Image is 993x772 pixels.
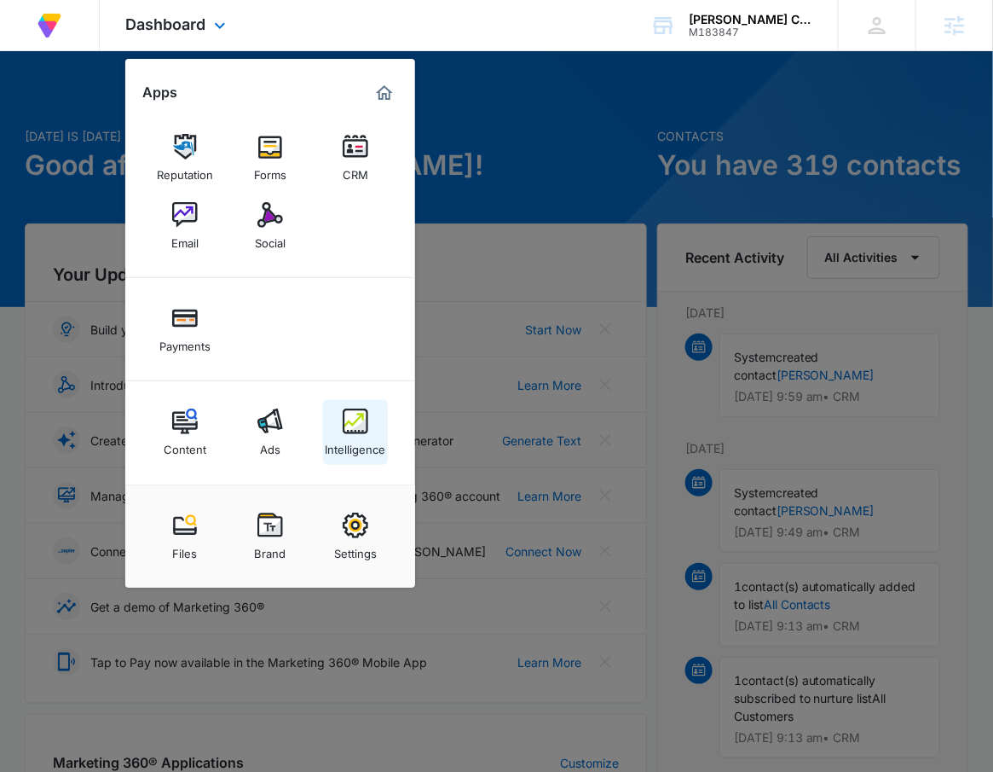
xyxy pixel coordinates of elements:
[171,228,199,250] div: Email
[238,194,303,258] a: Social
[157,160,213,182] div: Reputation
[238,125,303,190] a: Forms
[334,538,377,560] div: Settings
[153,297,217,362] a: Payments
[255,228,286,250] div: Social
[343,160,368,182] div: CRM
[323,400,388,465] a: Intelligence
[153,400,217,465] a: Content
[255,538,286,560] div: Brand
[689,26,813,38] div: account id
[326,434,386,456] div: Intelligence
[142,84,177,101] h2: Apps
[323,504,388,569] a: Settings
[323,125,388,190] a: CRM
[153,194,217,258] a: Email
[34,10,65,41] img: Volusion
[159,331,211,353] div: Payments
[153,125,217,190] a: Reputation
[153,504,217,569] a: Files
[125,15,205,33] span: Dashboard
[689,13,813,26] div: account name
[173,538,198,560] div: Files
[260,434,280,456] div: Ads
[254,160,286,182] div: Forms
[371,79,398,107] a: Marketing 360® Dashboard
[238,504,303,569] a: Brand
[164,434,206,456] div: Content
[238,400,303,465] a: Ads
